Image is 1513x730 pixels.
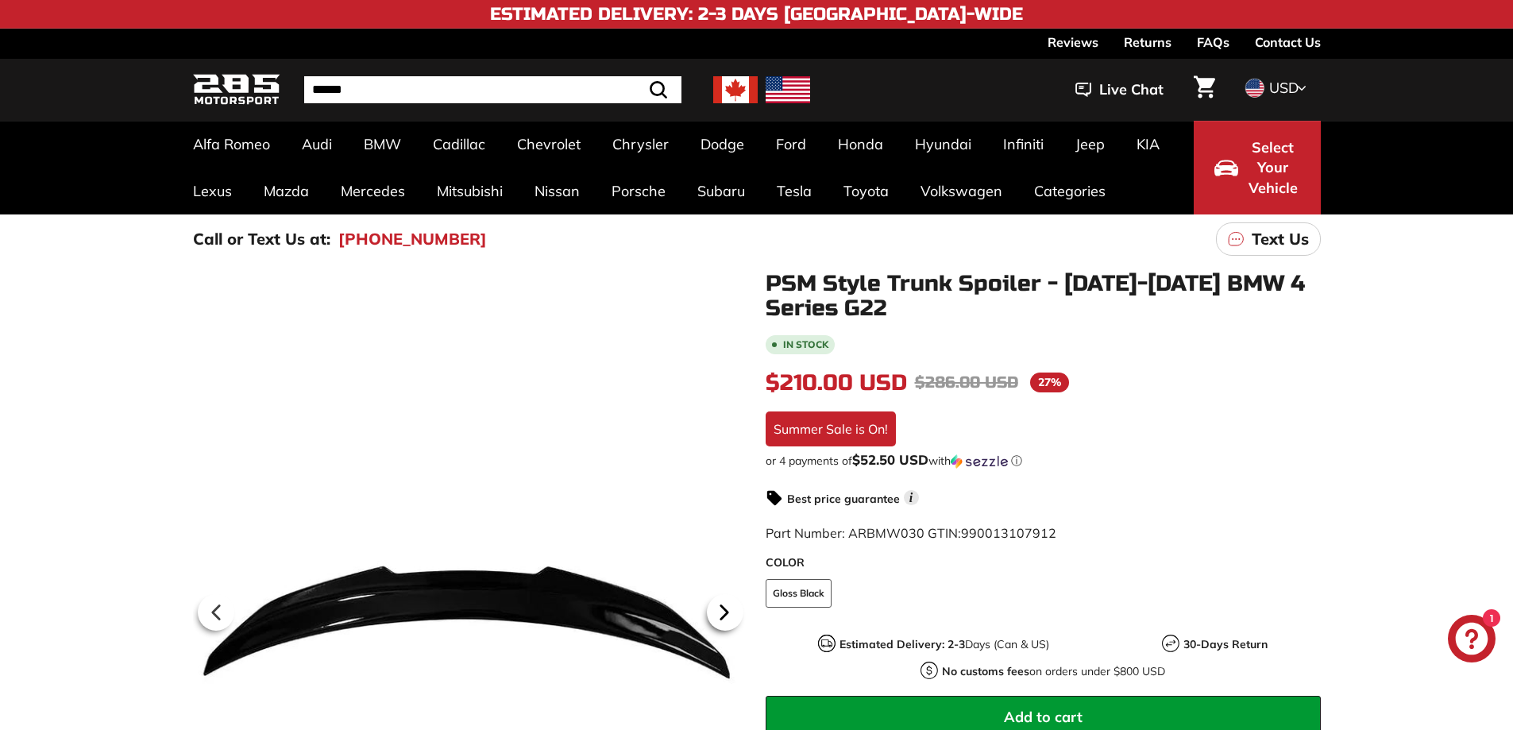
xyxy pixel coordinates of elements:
a: Ford [760,121,822,168]
img: Logo_285_Motorsport_areodynamics_components [193,71,280,109]
a: Cadillac [417,121,501,168]
a: Reviews [1048,29,1098,56]
span: $210.00 USD [766,369,907,396]
span: USD [1269,79,1299,97]
span: i [904,490,919,505]
a: Nissan [519,168,596,214]
a: [PHONE_NUMBER] [338,227,487,251]
a: Lexus [177,168,248,214]
span: $286.00 USD [915,373,1018,392]
a: Volkswagen [905,168,1018,214]
p: Days (Can & US) [839,636,1049,653]
h4: Estimated Delivery: 2-3 Days [GEOGRAPHIC_DATA]-Wide [490,5,1023,24]
div: or 4 payments of with [766,453,1321,469]
a: Porsche [596,168,681,214]
span: Add to cart [1004,708,1083,726]
button: Live Chat [1055,70,1184,110]
label: COLOR [766,554,1321,571]
strong: Best price guarantee [787,492,900,506]
strong: No customs fees [942,664,1029,678]
a: Dodge [685,121,760,168]
a: Jeep [1059,121,1121,168]
span: Part Number: ARBMW030 GTIN: [766,525,1056,541]
a: Chrysler [596,121,685,168]
img: Sezzle [951,454,1008,469]
inbox-online-store-chat: Shopify online store chat [1443,615,1500,666]
p: Call or Text Us at: [193,227,330,251]
span: Select Your Vehicle [1246,137,1300,199]
a: Audi [286,121,348,168]
a: Mercedes [325,168,421,214]
a: FAQs [1197,29,1229,56]
a: Cart [1184,63,1225,117]
h1: PSM Style Trunk Spoiler - [DATE]-[DATE] BMW 4 Series G22 [766,272,1321,321]
a: Toyota [828,168,905,214]
a: Mitsubishi [421,168,519,214]
a: Returns [1124,29,1171,56]
span: 27% [1030,373,1069,392]
a: Categories [1018,168,1121,214]
a: Text Us [1216,222,1321,256]
p: on orders under $800 USD [942,663,1165,680]
div: or 4 payments of$52.50 USDwithSezzle Click to learn more about Sezzle [766,453,1321,469]
strong: Estimated Delivery: 2-3 [839,637,965,651]
div: Summer Sale is On! [766,411,896,446]
p: Text Us [1252,227,1309,251]
a: KIA [1121,121,1175,168]
a: Infiniti [987,121,1059,168]
a: Mazda [248,168,325,214]
a: Subaru [681,168,761,214]
span: 990013107912 [961,525,1056,541]
a: Honda [822,121,899,168]
span: $52.50 USD [852,451,928,468]
a: Tesla [761,168,828,214]
a: Alfa Romeo [177,121,286,168]
span: Live Chat [1099,79,1164,100]
a: Hyundai [899,121,987,168]
a: Contact Us [1255,29,1321,56]
strong: 30-Days Return [1183,637,1268,651]
input: Search [304,76,681,103]
a: BMW [348,121,417,168]
a: Chevrolet [501,121,596,168]
button: Select Your Vehicle [1194,121,1321,214]
b: In stock [783,340,828,350]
